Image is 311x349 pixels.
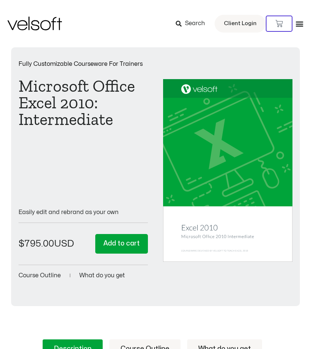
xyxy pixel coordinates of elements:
span: Client Login [224,19,257,28]
button: Add to cart [95,234,148,254]
a: What do you get [79,272,125,278]
span: Search [185,19,205,28]
span: $ [19,239,24,248]
div: Menu Toggle [295,20,304,28]
a: Course Outline [19,272,61,278]
a: Client Login [215,15,266,33]
p: Easily edit and rebrand as your own [19,209,148,215]
a: Search [176,17,210,30]
img: Second Product Image [163,79,292,262]
img: Velsoft Training Materials [7,17,62,30]
bdi: 795.00 [19,239,54,248]
h1: Microsoft Office Excel 2010: Intermediate [19,78,148,128]
p: Fully Customizable Courseware For Trainers [19,61,148,67]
